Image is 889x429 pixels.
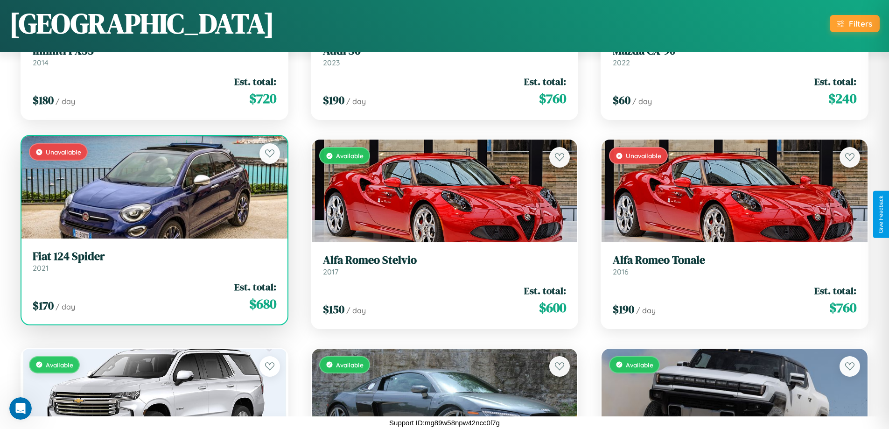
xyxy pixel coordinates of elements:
span: $ 170 [33,298,54,313]
span: $ 240 [828,89,856,108]
span: $ 720 [249,89,276,108]
span: 2022 [613,58,630,67]
span: / day [56,302,75,311]
h3: Alfa Romeo Tonale [613,253,856,267]
span: 2023 [323,58,340,67]
a: Alfa Romeo Tonale2016 [613,253,856,276]
span: Est. total: [524,75,566,88]
span: 2021 [33,263,49,273]
h3: Fiat 124 Spider [33,250,276,263]
span: Available [626,361,653,369]
span: 2014 [33,58,49,67]
span: Est. total: [234,280,276,294]
span: $ 680 [249,295,276,313]
span: Est. total: [234,75,276,88]
span: / day [346,97,366,106]
h1: [GEOGRAPHIC_DATA] [9,4,274,42]
h3: Alfa Romeo Stelvio [323,253,567,267]
span: $ 760 [829,298,856,317]
a: Audi S62023 [323,44,567,67]
span: / day [636,306,656,315]
span: / day [632,97,652,106]
span: $ 600 [539,298,566,317]
a: Fiat 124 Spider2021 [33,250,276,273]
span: $ 180 [33,92,54,108]
a: Mazda CX-902022 [613,44,856,67]
span: $ 150 [323,302,344,317]
span: Available [336,361,364,369]
button: Filters [830,15,880,32]
span: 2017 [323,267,338,276]
span: $ 760 [539,89,566,108]
p: Support ID: mg89w58npw42ncc0l7g [389,416,500,429]
span: 2016 [613,267,629,276]
a: Alfa Romeo Stelvio2017 [323,253,567,276]
span: Unavailable [626,152,661,160]
div: Filters [849,19,872,28]
span: Est. total: [814,75,856,88]
span: Available [46,361,73,369]
span: / day [346,306,366,315]
span: Unavailable [46,148,81,156]
span: $ 60 [613,92,630,108]
span: Est. total: [524,284,566,297]
a: Infiniti FX352014 [33,44,276,67]
span: / day [56,97,75,106]
span: $ 190 [613,302,634,317]
span: Est. total: [814,284,856,297]
span: Available [336,152,364,160]
span: $ 190 [323,92,344,108]
div: Give Feedback [878,196,884,233]
iframe: Intercom live chat [9,397,32,420]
